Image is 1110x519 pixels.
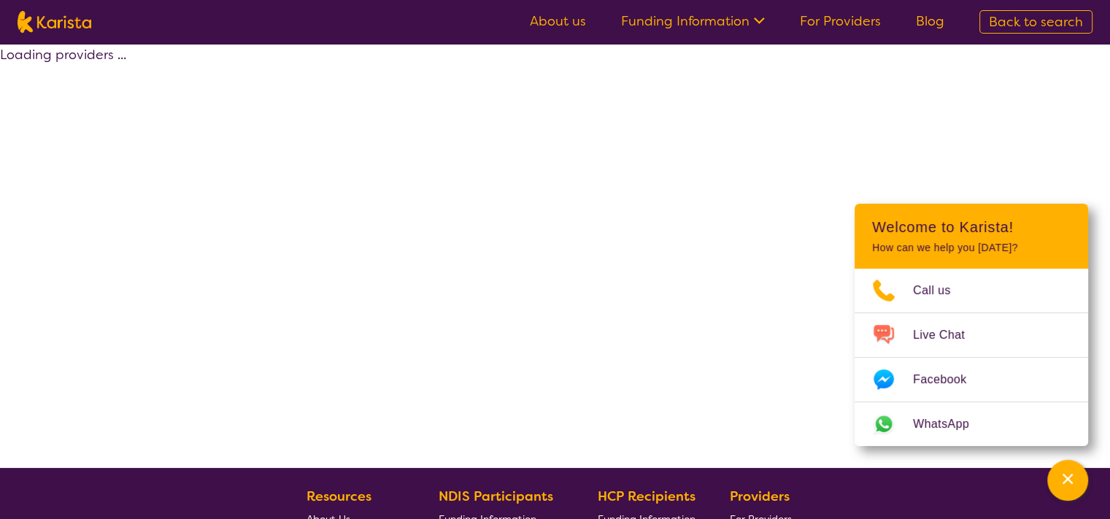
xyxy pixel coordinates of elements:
b: Providers [730,488,790,505]
a: About us [530,12,586,30]
img: Karista logo [18,11,91,33]
b: NDIS Participants [439,488,553,505]
a: Funding Information [621,12,765,30]
span: Live Chat [913,324,982,346]
b: HCP Recipients [598,488,695,505]
a: For Providers [800,12,881,30]
div: Channel Menu [855,204,1088,446]
span: Back to search [989,13,1083,31]
ul: Choose channel [855,269,1088,446]
span: Call us [913,280,968,301]
b: Resources [307,488,371,505]
h2: Welcome to Karista! [872,218,1071,236]
p: How can we help you [DATE]? [872,242,1071,254]
span: Facebook [913,369,984,391]
button: Channel Menu [1047,460,1088,501]
a: Blog [916,12,944,30]
span: WhatsApp [913,413,987,435]
a: Back to search [979,10,1092,34]
a: Web link opens in a new tab. [855,402,1088,446]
